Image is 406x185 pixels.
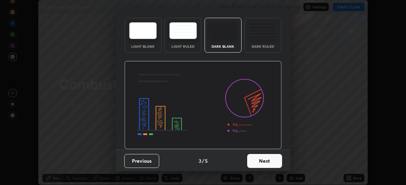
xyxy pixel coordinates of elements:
img: lightTheme.e5ed3b09.svg [129,22,157,39]
div: Light Blank [129,45,157,48]
div: Dark Blank [209,45,237,48]
h4: 3 [199,157,201,164]
h4: / [202,157,204,164]
img: darkRuledTheme.de295e13.svg [249,22,277,39]
h4: 5 [205,157,208,164]
div: Light Ruled [169,45,197,48]
button: Previous [124,154,159,168]
img: lightRuledTheme.5fabf969.svg [169,22,197,39]
img: darkTheme.f0cc69e5.svg [209,22,237,39]
button: Next [247,154,282,168]
img: darkThemeBanner.d06ce4a2.svg [124,61,282,149]
div: Dark Ruled [249,45,277,48]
